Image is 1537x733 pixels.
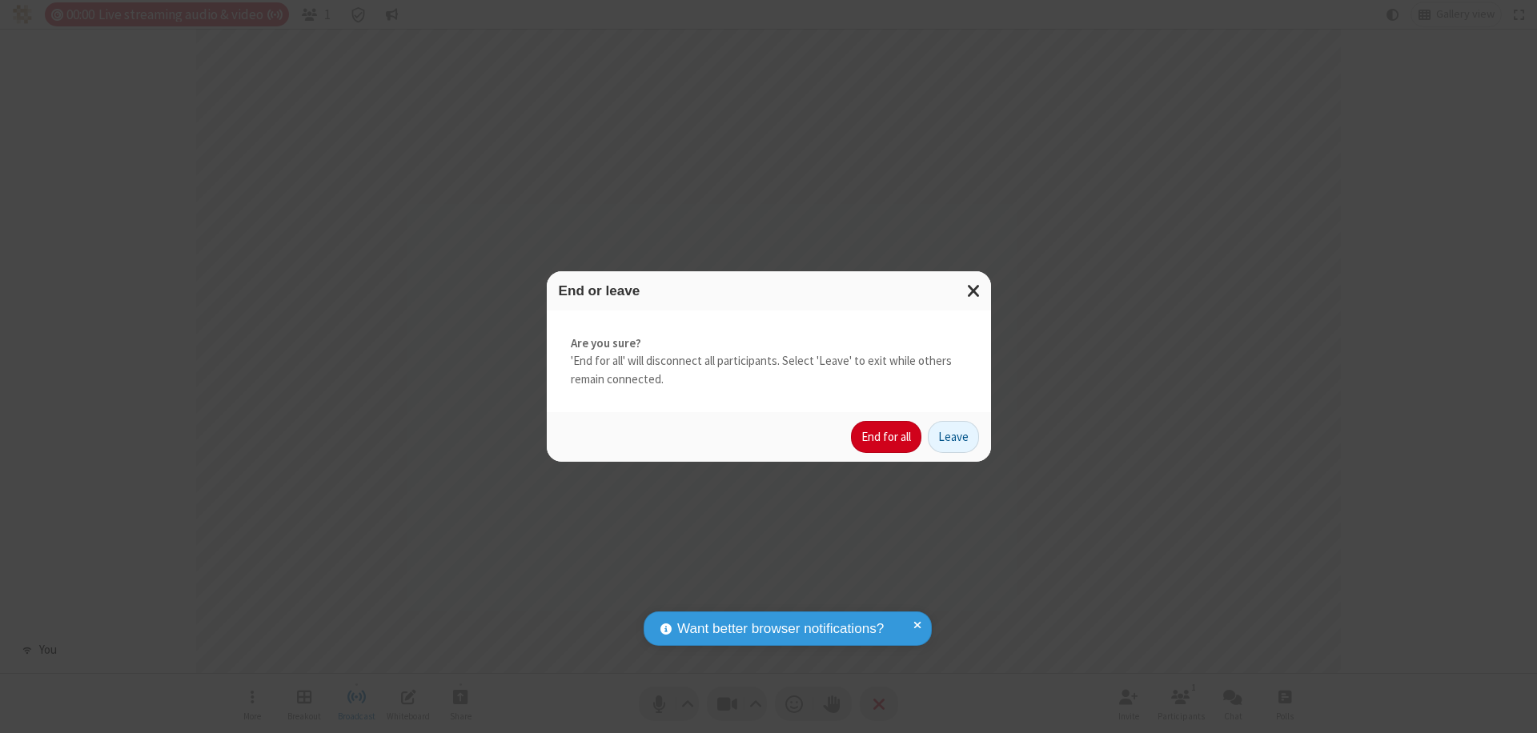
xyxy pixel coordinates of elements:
[928,421,979,453] button: Leave
[677,619,884,639] span: Want better browser notifications?
[571,334,967,353] strong: Are you sure?
[957,271,991,310] button: Close modal
[547,310,991,413] div: 'End for all' will disconnect all participants. Select 'Leave' to exit while others remain connec...
[851,421,921,453] button: End for all
[559,283,979,298] h3: End or leave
